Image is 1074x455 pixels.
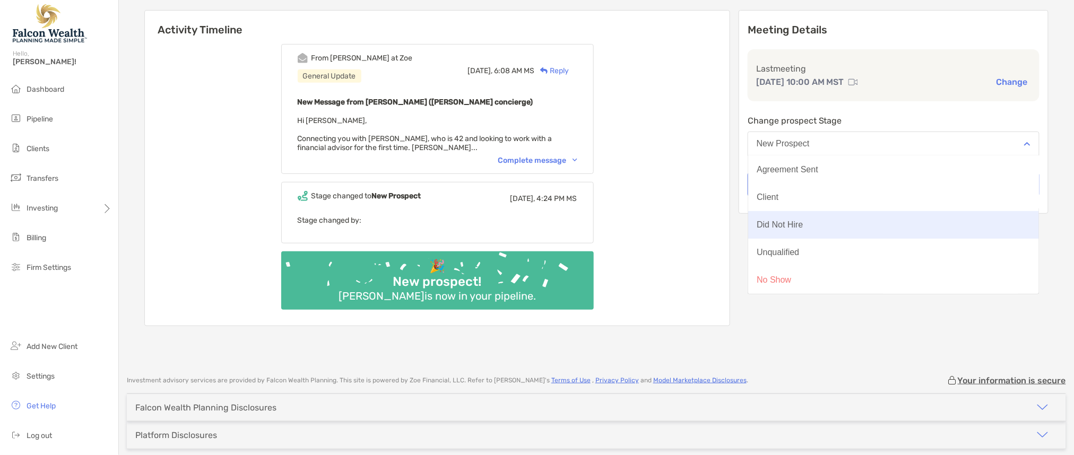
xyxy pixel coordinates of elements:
img: clients icon [10,142,22,154]
a: Model Marketplace Disclosures [653,377,747,384]
p: Your information is secure [958,375,1066,386]
b: New Prospect [372,191,421,200]
button: Agreement Sent [748,156,1039,183]
img: icon arrow [1036,401,1049,414]
span: [DATE], [510,194,535,203]
span: Pipeline [27,115,53,124]
button: No Show [748,266,1039,294]
span: Log out [27,431,52,440]
div: 🎉 [425,259,449,274]
b: New Message from [PERSON_NAME] ([PERSON_NAME] concierge) [298,98,533,107]
button: Change [993,76,1031,87]
a: Terms of Use [551,377,591,384]
img: logout icon [10,428,22,441]
div: Did Not Hire [757,220,803,230]
div: Platform Disclosures [135,430,217,440]
p: Stage changed by: [298,214,577,227]
img: Reply icon [540,67,548,74]
span: [PERSON_NAME]! [13,57,112,66]
div: Unqualified [757,248,799,257]
span: 6:08 AM MS [495,66,535,75]
span: 4:24 PM MS [537,194,577,203]
div: From [PERSON_NAME] at Zoe [311,54,413,63]
div: New prospect! [389,274,486,290]
img: pipeline icon [10,112,22,125]
img: Event icon [298,191,308,201]
button: Did Not Hire [748,211,1039,239]
span: Add New Client [27,342,77,351]
img: add_new_client icon [10,339,22,352]
img: firm-settings icon [10,260,22,273]
div: Reply [535,65,569,76]
img: dashboard icon [10,82,22,95]
span: Firm Settings [27,263,71,272]
div: No Show [757,275,791,285]
img: communication type [848,78,858,86]
span: Settings [27,372,55,381]
img: icon arrow [1036,428,1049,441]
div: Client [757,192,778,202]
img: Falcon Wealth Planning Logo [13,4,87,42]
div: Falcon Wealth Planning Disclosures [135,402,276,413]
img: Confetti [281,251,594,301]
div: Agreement Sent [757,165,818,174]
img: get-help icon [10,399,22,412]
span: [DATE], [468,66,493,75]
span: Transfers [27,174,58,183]
span: Investing [27,204,58,213]
a: Privacy Policy [595,377,639,384]
img: Open dropdown arrow [1024,142,1030,146]
p: Change prospect Stage [748,114,1040,127]
span: Dashboard [27,85,64,94]
div: Stage changed to [311,191,421,200]
p: Last meeting [756,62,1031,75]
div: General Update [298,69,361,83]
p: Investment advisory services are provided by Falcon Wealth Planning . This site is powered by Zoe... [127,377,748,384]
button: Client [748,183,1039,211]
span: Clients [27,144,49,153]
img: settings icon [10,369,22,382]
div: [PERSON_NAME] is now in your pipeline. [334,290,540,302]
button: New Prospect [748,132,1040,156]
img: billing icon [10,231,22,243]
img: investing icon [10,201,22,214]
img: Chevron icon [573,159,577,162]
img: Event icon [298,53,308,63]
p: [DATE] 10:00 AM MST [756,75,844,89]
div: New Prospect [757,139,810,148]
img: transfers icon [10,171,22,184]
span: Billing [27,233,46,242]
span: Get Help [27,401,56,410]
span: Hi [PERSON_NAME], Connecting you with [PERSON_NAME], who is 42 and looking to work with a financi... [298,116,552,152]
p: Meeting Details [748,23,1040,37]
div: Complete message [498,156,577,165]
h6: Activity Timeline [145,11,730,36]
button: Unqualified [748,239,1039,266]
